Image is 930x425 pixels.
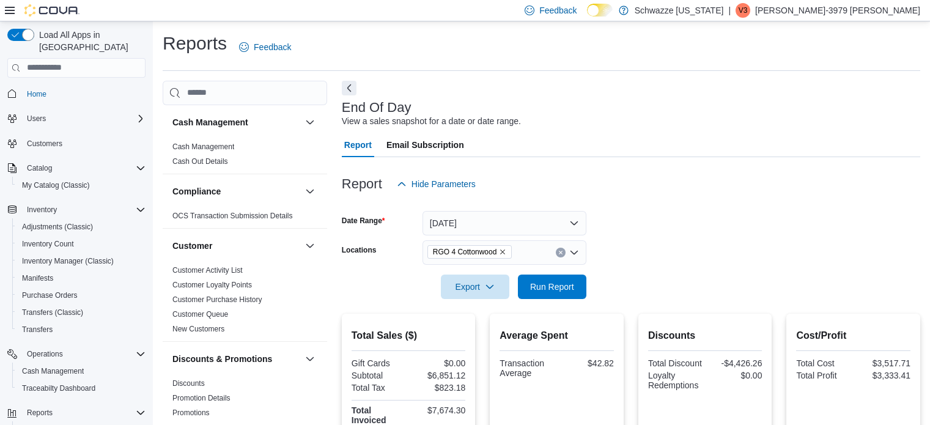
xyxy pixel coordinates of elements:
[17,271,146,286] span: Manifests
[518,275,586,299] button: Run Report
[172,142,234,152] span: Cash Management
[172,142,234,151] a: Cash Management
[755,3,920,18] p: [PERSON_NAME]-3979 [PERSON_NAME]
[12,304,150,321] button: Transfers (Classic)
[22,111,51,126] button: Users
[22,239,74,249] span: Inventory Count
[342,100,411,115] h3: End Of Day
[17,381,100,396] a: Traceabilty Dashboard
[172,281,252,289] a: Customer Loyalty Points
[172,265,243,275] span: Customer Activity List
[648,371,703,390] div: Loyalty Redemptions
[27,139,62,149] span: Customers
[2,404,150,421] button: Reports
[17,254,119,268] a: Inventory Manager (Classic)
[303,238,317,253] button: Customer
[17,237,146,251] span: Inventory Count
[856,358,910,368] div: $3,517.71
[17,220,98,234] a: Adjustments (Classic)
[22,222,93,232] span: Adjustments (Classic)
[163,209,327,228] div: Compliance
[172,280,252,290] span: Customer Loyalty Points
[22,325,53,334] span: Transfers
[17,288,146,303] span: Purchase Orders
[352,371,406,380] div: Subtotal
[12,218,150,235] button: Adjustments (Classic)
[423,211,586,235] button: [DATE]
[352,358,406,368] div: Gift Cards
[17,305,88,320] a: Transfers (Classic)
[342,216,385,226] label: Date Range
[172,353,300,365] button: Discounts & Promotions
[411,371,465,380] div: $6,851.12
[796,371,851,380] div: Total Profit
[556,248,566,257] button: Clear input
[17,220,146,234] span: Adjustments (Classic)
[163,31,227,56] h1: Reports
[12,270,150,287] button: Manifests
[17,271,58,286] a: Manifests
[796,328,910,343] h2: Cost/Profit
[433,246,497,258] span: RGO 4 Cottonwood
[352,328,466,343] h2: Total Sales ($)
[500,358,554,378] div: Transaction Average
[172,325,224,333] a: New Customers
[12,380,150,397] button: Traceabilty Dashboard
[22,405,57,420] button: Reports
[587,4,613,17] input: Dark Mode
[2,201,150,218] button: Inventory
[12,321,150,338] button: Transfers
[342,177,382,191] h3: Report
[22,383,95,393] span: Traceabilty Dashboard
[172,353,272,365] h3: Discounts & Promotions
[22,87,51,102] a: Home
[707,371,762,380] div: $0.00
[172,185,300,198] button: Compliance
[17,305,146,320] span: Transfers (Classic)
[448,275,502,299] span: Export
[172,379,205,388] a: Discounts
[22,161,57,176] button: Catalog
[707,358,762,368] div: -$4,426.26
[392,172,481,196] button: Hide Parameters
[12,235,150,253] button: Inventory Count
[172,211,293,221] span: OCS Transaction Submission Details
[27,408,53,418] span: Reports
[2,85,150,103] button: Home
[12,363,150,380] button: Cash Management
[352,383,406,393] div: Total Tax
[22,180,90,190] span: My Catalog (Classic)
[2,135,150,152] button: Customers
[22,161,146,176] span: Catalog
[2,160,150,177] button: Catalog
[22,136,67,151] a: Customers
[172,157,228,166] a: Cash Out Details
[12,177,150,194] button: My Catalog (Classic)
[163,139,327,174] div: Cash Management
[12,253,150,270] button: Inventory Manager (Classic)
[342,245,377,255] label: Locations
[427,245,512,259] span: RGO 4 Cottonwood
[728,3,731,18] p: |
[2,110,150,127] button: Users
[648,358,703,368] div: Total Discount
[27,114,46,124] span: Users
[172,408,210,417] a: Promotions
[500,328,614,343] h2: Average Spent
[17,381,146,396] span: Traceabilty Dashboard
[22,347,68,361] button: Operations
[172,394,231,402] a: Promotion Details
[22,202,146,217] span: Inventory
[303,184,317,199] button: Compliance
[34,29,146,53] span: Load All Apps in [GEOGRAPHIC_DATA]
[172,240,300,252] button: Customer
[163,263,327,341] div: Customer
[172,310,228,319] a: Customer Queue
[172,185,221,198] h3: Compliance
[172,240,212,252] h3: Customer
[303,115,317,130] button: Cash Management
[17,322,146,337] span: Transfers
[27,163,52,173] span: Catalog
